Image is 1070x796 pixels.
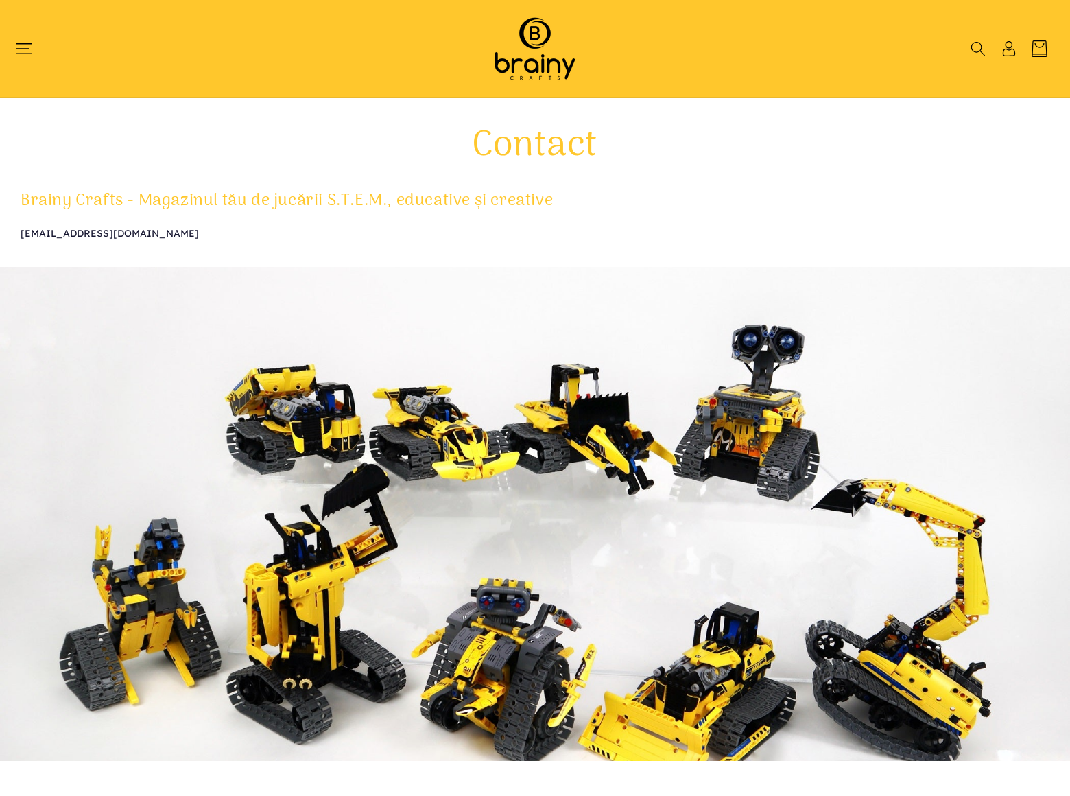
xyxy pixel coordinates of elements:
summary: Căutați [969,41,986,56]
h1: Contact [21,123,1049,169]
summary: Meniu [22,41,39,56]
img: Brainy Crafts [477,14,593,84]
span: [EMAIL_ADDRESS][DOMAIN_NAME] [21,227,199,239]
h2: Brainy Crafts - Magazinul tău de jucării S.T.E.M., educative și creative [21,190,1049,211]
